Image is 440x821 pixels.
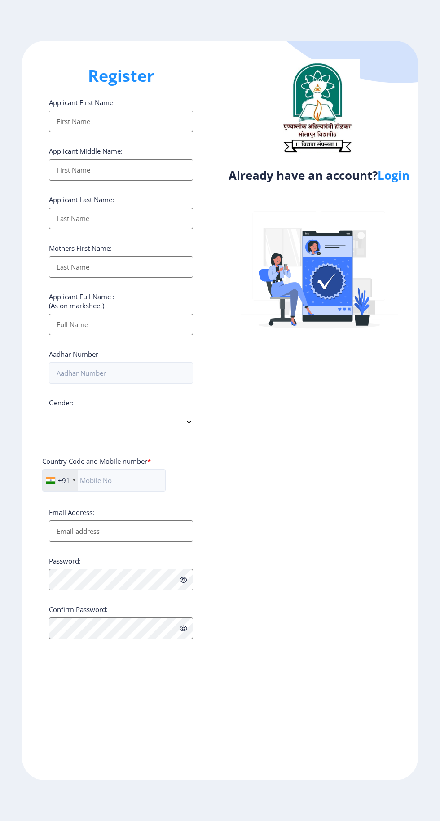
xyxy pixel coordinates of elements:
[241,194,398,351] img: Verified-rafiki.svg
[49,398,74,407] label: Gender:
[49,208,193,229] input: Last Name
[42,469,166,492] input: Mobile No
[49,508,94,517] label: Email Address:
[49,362,193,384] input: Aadhar Number
[42,457,151,466] label: Country Code and Mobile number
[49,350,102,359] label: Aadhar Number :
[49,195,114,204] label: Applicant Last Name:
[49,520,193,542] input: Email address
[378,167,409,183] a: Login
[49,244,112,253] label: Mothers First Name:
[49,256,193,278] input: Last Name
[227,168,411,182] h4: Already have an account?
[49,111,193,132] input: First Name
[43,470,78,491] div: India (भारत): +91
[49,159,193,181] input: First Name
[49,146,123,155] label: Applicant Middle Name:
[274,59,360,155] img: logo
[49,605,108,614] label: Confirm Password:
[49,98,115,107] label: Applicant First Name:
[49,556,81,565] label: Password:
[49,292,114,310] label: Applicant Full Name : (As on marksheet)
[58,476,70,485] div: +91
[49,314,193,335] input: Full Name
[49,65,193,87] h1: Register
